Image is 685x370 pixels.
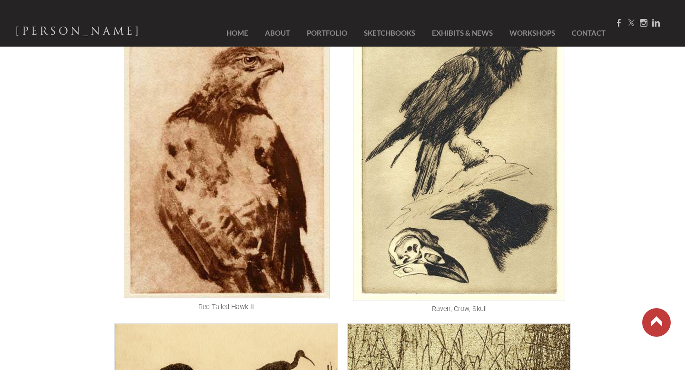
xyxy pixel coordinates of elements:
a: SketchBooks [357,22,422,44]
a: [PERSON_NAME] [15,22,141,43]
img: Picture [353,10,565,301]
a: Portfolio [300,22,354,44]
div: Red-Tailed Hawk II [115,301,337,312]
a: Linkedin [652,19,660,28]
span: [PERSON_NAME] [15,23,141,39]
a: Home [212,22,255,44]
img: Red-Tailed Hawk [123,10,330,299]
a: Instagram [640,19,647,28]
a: Workshops [502,22,562,44]
a: Twitter [627,19,635,28]
a: About [258,22,297,44]
a: Exhibits & News [425,22,500,44]
a: Contact [565,22,606,44]
a: Facebook [615,19,623,28]
div: Raven, Crow, Skull [348,302,570,314]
